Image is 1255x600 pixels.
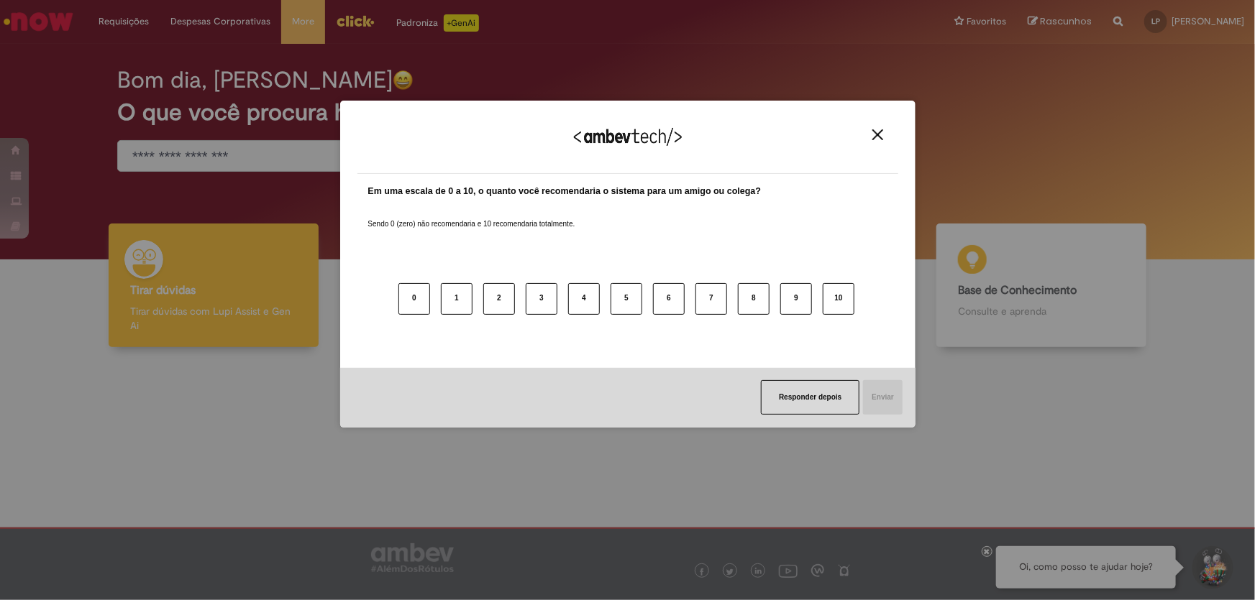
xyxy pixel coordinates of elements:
button: 0 [398,283,430,315]
button: 8 [738,283,770,315]
img: Logo Ambevtech [574,128,682,146]
button: 4 [568,283,600,315]
label: Em uma escala de 0 a 10, o quanto você recomendaria o sistema para um amigo ou colega? [368,185,762,198]
button: 7 [695,283,727,315]
img: Close [872,129,883,140]
button: 3 [526,283,557,315]
button: Close [868,129,887,141]
button: 2 [483,283,515,315]
button: 5 [611,283,642,315]
button: Responder depois [761,380,859,415]
button: 9 [780,283,812,315]
label: Sendo 0 (zero) não recomendaria e 10 recomendaria totalmente. [368,202,575,229]
button: 6 [653,283,685,315]
button: 10 [823,283,854,315]
button: 1 [441,283,473,315]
